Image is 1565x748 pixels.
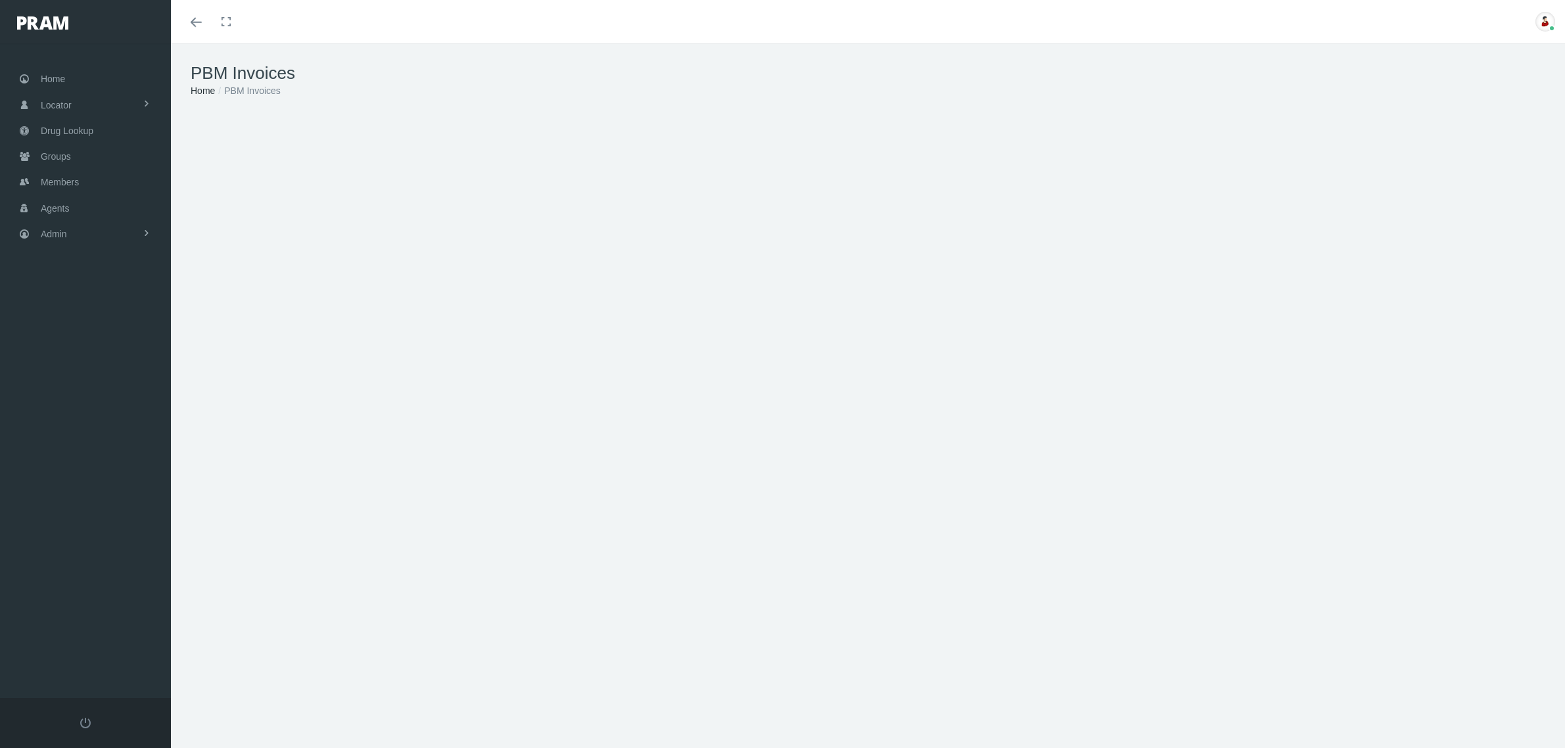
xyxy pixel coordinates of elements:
span: Groups [41,144,71,169]
span: Members [41,170,79,195]
img: PRAM_20_x_78.png [17,16,68,30]
span: Agents [41,196,70,221]
span: Home [41,66,65,91]
span: Drug Lookup [41,118,93,143]
h1: PBM Invoices [191,63,1545,83]
span: Locator [41,93,72,118]
li: PBM Invoices [215,83,280,98]
img: S_Profile_Picture_701.jpg [1535,12,1555,32]
span: Admin [41,222,67,246]
a: Home [191,85,215,96]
